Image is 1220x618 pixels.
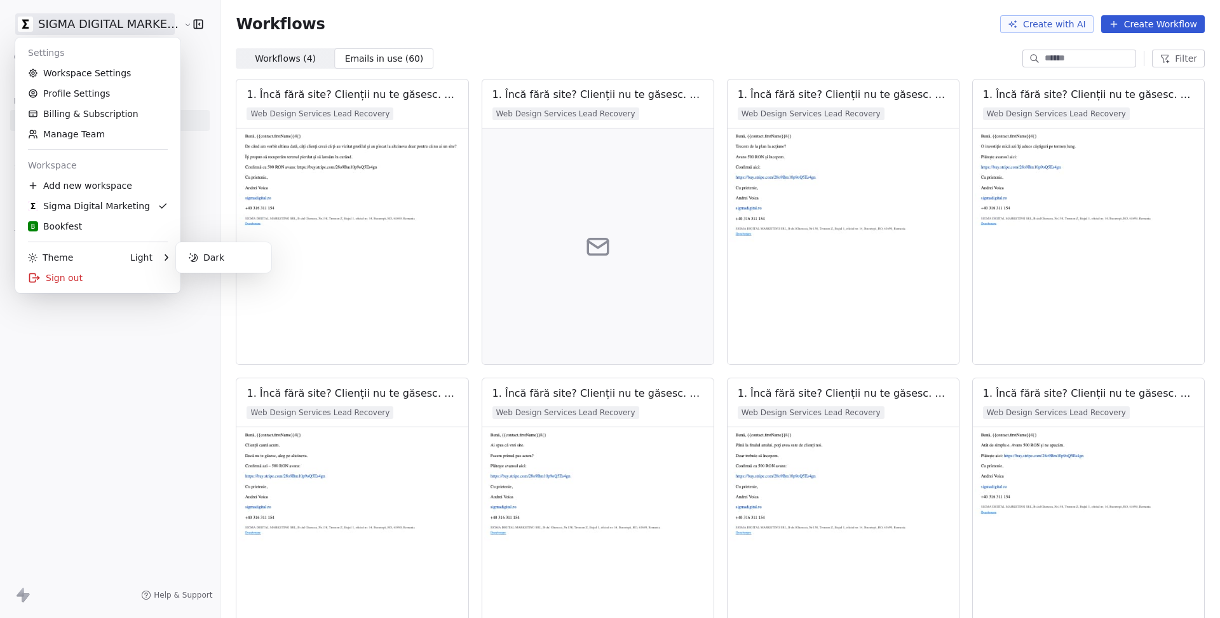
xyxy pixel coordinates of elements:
[130,251,152,264] div: Light
[20,155,175,175] div: Workspace
[20,268,175,288] div: Sign out
[20,175,175,196] div: Add new workspace
[20,124,175,144] a: Manage Team
[20,43,175,63] div: Settings
[28,251,73,264] div: Theme
[20,63,175,83] a: Workspace Settings
[20,104,175,124] a: Billing & Subscription
[31,222,36,231] span: B
[28,220,82,233] div: Bookfest
[28,200,150,212] div: Sigma Digital Marketing
[181,247,266,268] div: Dark
[28,201,38,211] img: Favicon.jpg
[20,83,175,104] a: Profile Settings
